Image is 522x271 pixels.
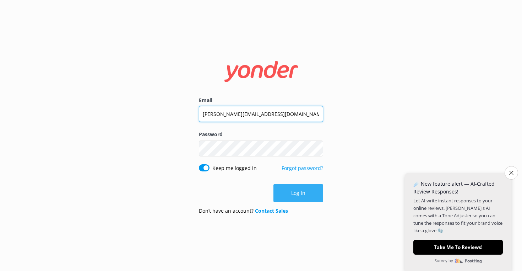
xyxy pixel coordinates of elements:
[199,207,288,215] p: Don’t have an account?
[199,131,323,138] label: Password
[273,184,323,202] button: Log in
[282,165,323,171] a: Forgot password?
[199,96,323,104] label: Email
[212,164,257,172] label: Keep me logged in
[199,106,323,122] input: user@emailaddress.com
[309,141,323,155] button: Show password
[255,207,288,214] a: Contact Sales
